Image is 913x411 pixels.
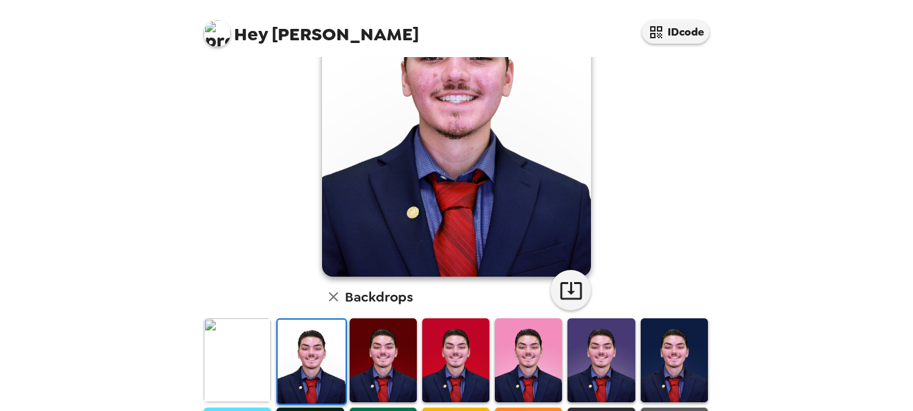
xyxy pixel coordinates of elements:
[204,318,271,402] img: Original
[234,22,268,46] span: Hey
[204,13,419,44] span: [PERSON_NAME]
[642,20,709,44] button: IDcode
[345,286,413,308] h6: Backdrops
[204,20,231,47] img: profile pic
